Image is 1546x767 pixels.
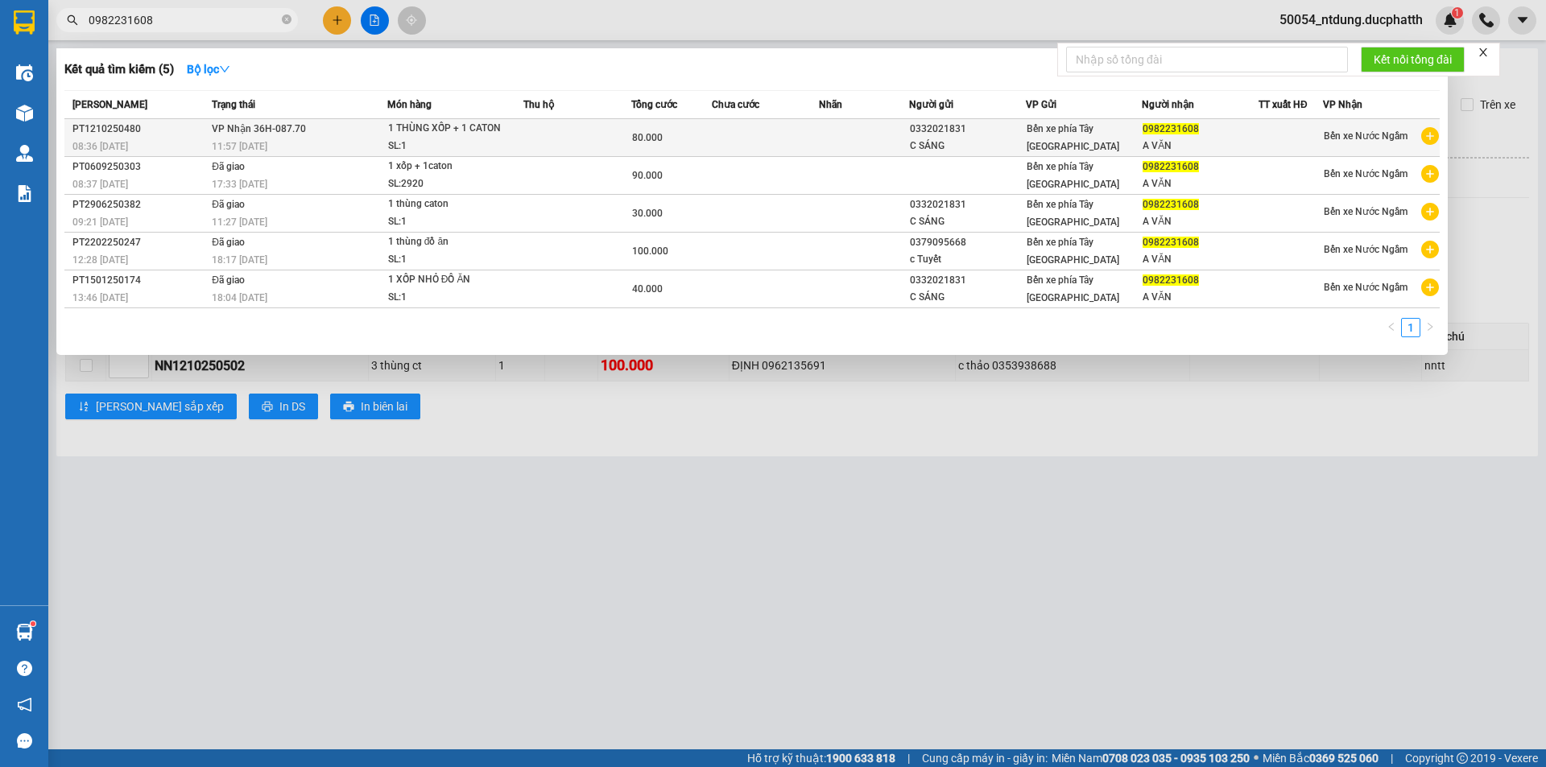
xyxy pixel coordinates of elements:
[212,179,267,190] span: 17:33 [DATE]
[212,292,267,303] span: 18:04 [DATE]
[1324,130,1408,142] span: Bến xe Nước Ngầm
[388,289,509,307] div: SL: 1
[64,61,174,78] h3: Kết quả tìm kiếm ( 5 )
[388,251,509,269] div: SL: 1
[16,185,33,202] img: solution-icon
[523,99,554,110] span: Thu hộ
[910,138,1025,155] div: C SÁNG
[174,56,243,82] button: Bộ lọcdown
[1421,278,1439,296] span: plus-circle
[1478,47,1489,58] span: close
[1143,274,1199,286] span: 0982231608
[1324,168,1408,179] span: Bến xe Nước Ngầm
[1027,123,1119,152] span: Bến xe phía Tây [GEOGRAPHIC_DATA]
[910,213,1025,230] div: C SÁNG
[1027,199,1119,228] span: Bến xe phía Tây [GEOGRAPHIC_DATA]
[1402,319,1420,336] a: 1
[16,64,33,81] img: warehouse-icon
[1027,161,1119,190] span: Bến xe phía Tây [GEOGRAPHIC_DATA]
[212,237,245,248] span: Đã giao
[1361,47,1465,72] button: Kết nối tổng đài
[212,99,255,110] span: Trạng thái
[72,179,128,190] span: 08:37 [DATE]
[632,170,663,181] span: 90.000
[187,63,230,76] strong: Bộ lọc
[14,10,35,35] img: logo-vxr
[1143,161,1199,172] span: 0982231608
[631,99,677,110] span: Tổng cước
[72,292,128,303] span: 13:46 [DATE]
[1382,318,1401,337] li: Previous Page
[1421,127,1439,145] span: plus-circle
[72,99,147,110] span: [PERSON_NAME]
[1421,241,1439,258] span: plus-circle
[1143,175,1258,192] div: A VĂN
[282,14,291,24] span: close-circle
[388,271,509,289] div: 1 XỐP NHỎ ĐỒ ĂN
[1026,99,1056,110] span: VP Gửi
[1143,123,1199,134] span: 0982231608
[67,14,78,26] span: search
[387,99,432,110] span: Món hàng
[72,196,207,213] div: PT2906250382
[388,138,509,155] div: SL: 1
[388,196,509,213] div: 1 thùng caton
[1143,199,1199,210] span: 0982231608
[388,213,509,231] div: SL: 1
[819,99,842,110] span: Nhãn
[212,254,267,266] span: 18:17 [DATE]
[1143,237,1199,248] span: 0982231608
[910,234,1025,251] div: 0379095668
[17,697,32,712] span: notification
[1142,99,1194,110] span: Người nhận
[1027,274,1119,303] span: Bến xe phía Tây [GEOGRAPHIC_DATA]
[1421,203,1439,221] span: plus-circle
[1421,165,1439,183] span: plus-circle
[1324,244,1408,255] span: Bến xe Nước Ngầm
[1259,99,1308,110] span: TT xuất HĐ
[910,272,1025,289] div: 0332021831
[1143,289,1258,306] div: A VĂN
[1324,206,1408,217] span: Bến xe Nước Ngầm
[388,120,509,138] div: 1 THÙNG XỐP + 1 CATON
[1027,237,1119,266] span: Bến xe phía Tây [GEOGRAPHIC_DATA]
[212,141,267,152] span: 11:57 [DATE]
[388,233,509,251] div: 1 thùng đồ ăn
[632,245,668,257] span: 100.000
[17,733,32,748] span: message
[1374,51,1452,68] span: Kết nối tổng đài
[89,11,279,29] input: Tìm tên, số ĐT hoặc mã đơn
[72,141,128,152] span: 08:36 [DATE]
[632,132,663,143] span: 80.000
[712,99,759,110] span: Chưa cước
[1387,322,1396,332] span: left
[388,158,509,175] div: 1 xốp + 1caton
[1324,282,1408,293] span: Bến xe Nước Ngầm
[212,216,267,228] span: 11:27 [DATE]
[910,289,1025,306] div: C SÁNG
[1143,138,1258,155] div: A VĂN
[1143,251,1258,268] div: A VĂN
[909,99,953,110] span: Người gửi
[1420,318,1440,337] button: right
[282,13,291,28] span: close-circle
[632,283,663,295] span: 40.000
[16,145,33,162] img: warehouse-icon
[72,272,207,289] div: PT1501250174
[31,621,35,626] sup: 1
[212,274,245,286] span: Đã giao
[17,661,32,676] span: question-circle
[16,624,33,641] img: warehouse-icon
[1323,99,1362,110] span: VP Nhận
[1066,47,1348,72] input: Nhập số tổng đài
[72,121,207,138] div: PT1210250480
[212,123,306,134] span: VP Nhận 36H-087.70
[72,159,207,175] div: PT0609250303
[16,105,33,122] img: warehouse-icon
[1143,213,1258,230] div: A VĂN
[388,175,509,193] div: SL: 2920
[1420,318,1440,337] li: Next Page
[212,199,245,210] span: Đã giao
[72,234,207,251] div: PT2202250247
[632,208,663,219] span: 30.000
